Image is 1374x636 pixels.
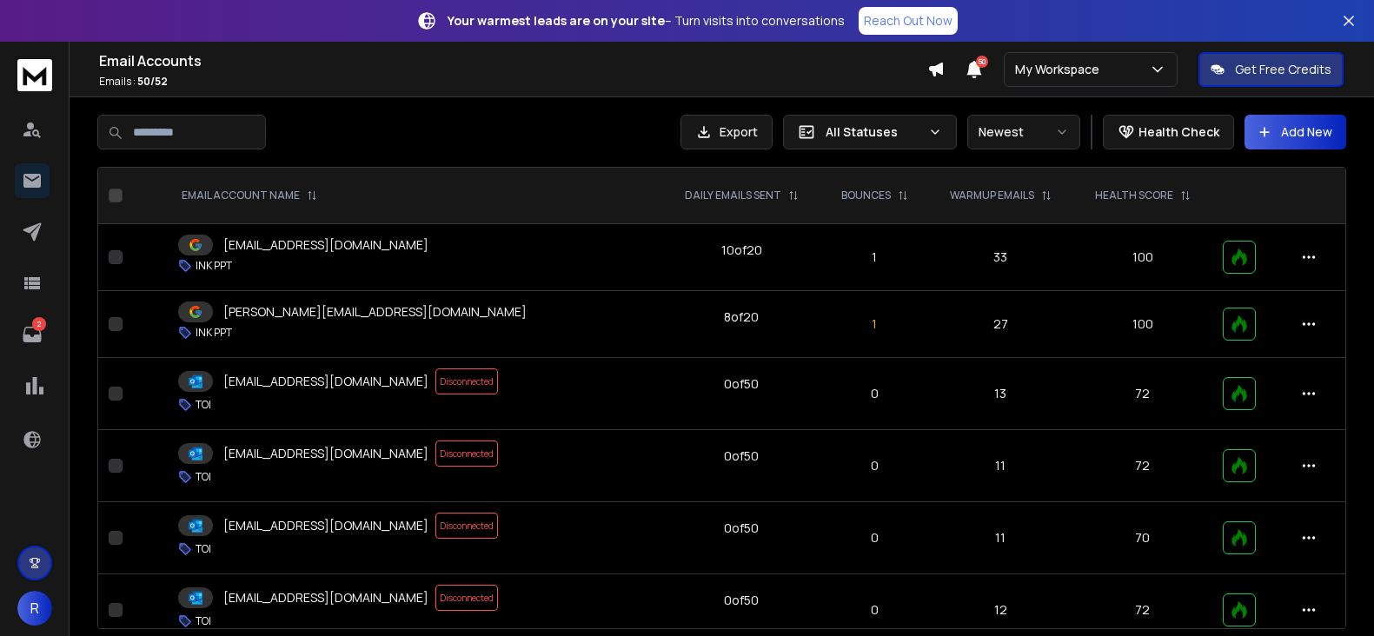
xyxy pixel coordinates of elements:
[724,520,759,537] div: 0 of 50
[448,12,845,30] p: – Turn visits into conversations
[927,224,1073,291] td: 33
[1073,291,1212,358] td: 100
[1095,189,1173,202] p: HEALTH SCORE
[927,291,1073,358] td: 27
[435,441,498,467] span: Disconnected
[927,430,1073,502] td: 11
[1073,430,1212,502] td: 72
[1138,123,1219,141] p: Health Check
[724,592,759,609] div: 0 of 50
[223,517,428,534] p: [EMAIL_ADDRESS][DOMAIN_NAME]
[137,74,168,89] span: 50 / 52
[832,457,918,474] p: 0
[832,529,918,547] p: 0
[196,259,232,273] p: INK PPT
[1235,61,1331,78] p: Get Free Credits
[680,115,773,149] button: Export
[435,585,498,611] span: Disconnected
[17,591,52,626] button: R
[17,59,52,91] img: logo
[15,317,50,352] a: 2
[724,308,759,326] div: 8 of 20
[832,248,918,266] p: 1
[223,236,428,254] p: [EMAIL_ADDRESS][DOMAIN_NAME]
[724,447,759,465] div: 0 of 50
[832,315,918,333] p: 1
[1103,115,1234,149] button: Health Check
[841,189,891,202] p: BOUNCES
[927,502,1073,574] td: 11
[967,115,1080,149] button: Newest
[435,368,498,394] span: Disconnected
[950,189,1034,202] p: WARMUP EMAILS
[196,542,211,556] p: TOI
[223,303,527,321] p: [PERSON_NAME][EMAIL_ADDRESS][DOMAIN_NAME]
[1245,115,1346,149] button: Add New
[448,12,665,29] strong: Your warmest leads are on your site
[721,242,762,259] div: 10 of 20
[1073,358,1212,430] td: 72
[826,123,921,141] p: All Statuses
[196,326,232,340] p: INK PPT
[99,75,927,89] p: Emails :
[223,445,428,462] p: [EMAIL_ADDRESS][DOMAIN_NAME]
[435,513,498,539] span: Disconnected
[724,375,759,393] div: 0 of 50
[1198,52,1344,87] button: Get Free Credits
[832,385,918,402] p: 0
[927,358,1073,430] td: 13
[196,470,211,484] p: TOI
[1015,61,1106,78] p: My Workspace
[223,589,428,606] p: [EMAIL_ADDRESS][DOMAIN_NAME]
[1073,224,1212,291] td: 100
[832,601,918,619] p: 0
[864,12,953,30] p: Reach Out Now
[223,373,428,390] p: [EMAIL_ADDRESS][DOMAIN_NAME]
[685,189,781,202] p: DAILY EMAILS SENT
[182,189,317,202] div: EMAIL ACCOUNT NAME
[976,56,988,68] span: 50
[99,50,927,71] h1: Email Accounts
[859,7,958,35] a: Reach Out Now
[196,614,211,628] p: TOI
[32,317,46,331] p: 2
[1073,502,1212,574] td: 70
[196,398,211,412] p: TOI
